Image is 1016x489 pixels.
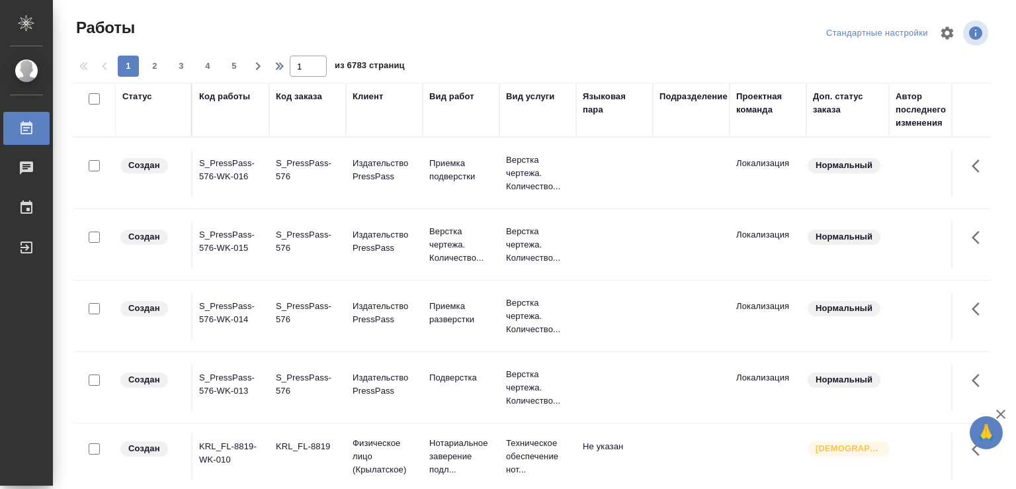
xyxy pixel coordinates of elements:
p: Приемка разверстки [429,300,493,326]
p: Верстка чертежа. Количество... [429,225,493,265]
span: 🙏 [975,419,997,447]
div: Заказ еще не согласован с клиентом, искать исполнителей рано [119,440,185,458]
span: 3 [171,60,192,73]
button: Здесь прячутся важные кнопки [964,433,995,465]
div: Код заказа [276,90,322,103]
div: S_PressPass-576 [276,157,339,183]
p: Подверстка [429,371,493,384]
p: Создан [128,159,160,172]
p: Создан [128,442,160,455]
td: S_PressPass-576-WK-016 [192,150,269,197]
p: Нормальный [816,302,872,315]
p: Верстка чертежа. Количество... [506,154,570,193]
span: из 6783 страниц [335,58,405,77]
div: Подразделение [659,90,728,103]
p: Издательство PressPass [353,371,416,398]
div: S_PressPass-576 [276,371,339,398]
p: Нормальный [816,230,872,244]
p: Создан [128,302,160,315]
td: Локализация [730,365,806,411]
td: KRL_FL-8819-WK-010 [192,433,269,480]
div: Заказ еще не согласован с клиентом, искать исполнителей рано [119,228,185,246]
td: Локализация [730,222,806,268]
p: Приемка подверстки [429,157,493,183]
div: Автор последнего изменения [896,90,959,130]
button: 3 [171,56,192,77]
div: split button [823,23,931,44]
div: KRL_FL-8819 [276,440,339,453]
td: S_PressPass-576-WK-014 [192,293,269,339]
button: Здесь прячутся важные кнопки [964,293,995,325]
p: Техническое обеспечение нот... [506,437,570,476]
div: Вид услуги [506,90,555,103]
p: Верстка чертежа. Количество... [506,296,570,336]
p: [DEMOGRAPHIC_DATA] [816,442,882,455]
div: Вид работ [429,90,474,103]
div: Статус [122,90,152,103]
div: Заказ еще не согласован с клиентом, искать исполнителей рано [119,371,185,389]
div: Клиент [353,90,383,103]
div: Код работы [199,90,250,103]
div: Языковая пара [583,90,646,116]
td: Не указан [576,433,653,480]
td: Локализация [730,150,806,197]
span: 4 [197,60,218,73]
span: Настроить таблицу [931,17,963,49]
div: Доп. статус заказа [813,90,882,116]
p: Верстка чертежа. Количество... [506,225,570,265]
td: S_PressPass-576-WK-015 [192,222,269,268]
span: 2 [144,60,165,73]
button: 🙏 [970,416,1003,449]
button: Здесь прячутся важные кнопки [964,365,995,396]
button: 5 [224,56,245,77]
p: Нотариальное заверение подл... [429,437,493,476]
span: 5 [224,60,245,73]
button: 4 [197,56,218,77]
p: Издательство PressPass [353,157,416,183]
button: Здесь прячутся важные кнопки [964,222,995,253]
span: Посмотреть информацию [963,21,991,46]
div: Проектная команда [736,90,800,116]
p: Нормальный [816,159,872,172]
td: Локализация [730,293,806,339]
span: Работы [73,17,135,38]
div: S_PressPass-576 [276,300,339,326]
p: Создан [128,230,160,244]
p: Издательство PressPass [353,300,416,326]
p: Издательство PressPass [353,228,416,255]
div: Заказ еще не согласован с клиентом, искать исполнителей рано [119,157,185,175]
div: S_PressPass-576 [276,228,339,255]
p: Нормальный [816,373,872,386]
p: Верстка чертежа. Количество... [506,368,570,408]
p: Создан [128,373,160,386]
button: Здесь прячутся важные кнопки [964,150,995,182]
div: Заказ еще не согласован с клиентом, искать исполнителей рано [119,300,185,318]
p: Физическое лицо (Крылатское) [353,437,416,476]
td: S_PressPass-576-WK-013 [192,365,269,411]
button: 2 [144,56,165,77]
